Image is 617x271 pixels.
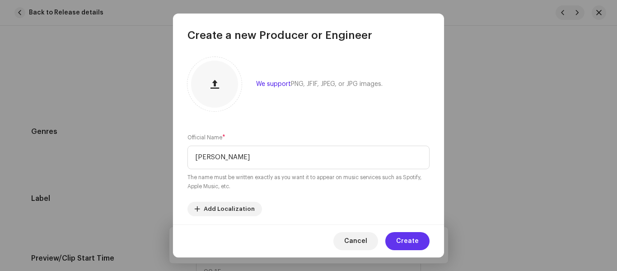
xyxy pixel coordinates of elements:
[291,81,383,87] span: PNG, JFIF, JPEG, or JPG images.
[385,232,430,250] button: Create
[187,146,430,169] input: Official Name
[187,202,262,216] button: Add Localization
[344,232,367,250] span: Cancel
[333,232,378,250] button: Cancel
[187,28,372,43] span: Create a new Producer or Engineer
[204,200,255,218] span: Add Localization
[256,81,383,88] div: We support
[187,173,430,191] small: The name must be written exactly as you want it to appear on music services such as Spotify, Appl...
[187,133,222,142] small: Official Name
[396,232,419,250] span: Create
